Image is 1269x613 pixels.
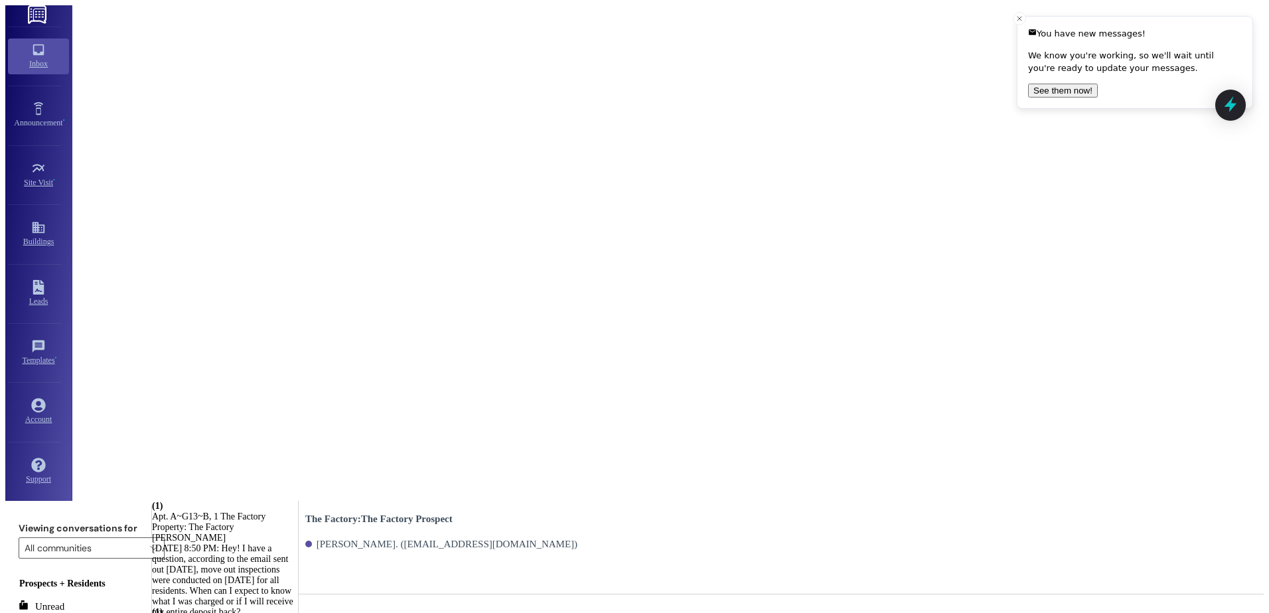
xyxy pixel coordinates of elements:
a: Templates • [8,335,69,371]
span: • [63,116,65,125]
span: [PERSON_NAME] [152,533,226,543]
div: Templates [2,354,75,367]
div: Unread [19,600,64,613]
label: Viewing conversations for [19,519,165,537]
a: Site Visit • [8,157,69,193]
a: Buildings [8,216,69,252]
div: You have new messages! [1028,27,1242,40]
div: Announcement [2,116,75,129]
button: Close toast [1013,12,1026,25]
span: • [53,176,55,185]
div: Prospects + Residents [5,579,151,589]
input: All communities [25,537,143,559]
div: Account [2,413,75,426]
a: Inbox [8,38,69,74]
img: ResiDesk Logo [28,5,49,24]
div: Support [2,472,75,486]
div: Site Visit [2,176,75,189]
a: Leads [8,276,69,312]
div: Leads [2,295,75,308]
p: We know you're working, so we'll wait until you're ready to update your messages. [1028,49,1242,75]
a: Support [8,454,69,490]
b: The Factory: The Factory Prospect [305,513,453,525]
button: See them now! [1028,84,1098,98]
i:  [150,543,158,553]
div: Property: The Factory [152,522,298,533]
b: ( 1 ) [152,501,163,511]
span: • [55,354,57,363]
div: Apt. A~G13~B, 1 The Factory [152,511,298,522]
a: Account [8,394,69,430]
div: Inbox [2,57,75,70]
div: Buildings [2,235,75,248]
div: [PERSON_NAME]. ([EMAIL_ADDRESS][DOMAIN_NAME]) [305,539,577,550]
